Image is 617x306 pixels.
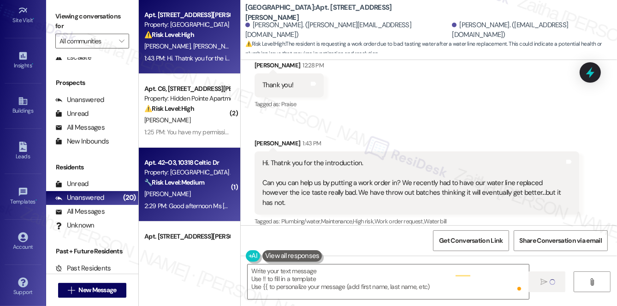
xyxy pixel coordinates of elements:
[144,178,204,186] strong: 🔧 Risk Level: Medium
[281,100,297,108] span: Praise
[119,37,124,45] i: 
[55,95,104,105] div: Unanswered
[46,78,138,88] div: Prospects
[588,278,595,286] i: 
[300,138,321,148] div: 1:43 PM
[245,20,450,40] div: [PERSON_NAME]. ([PERSON_NAME][EMAIL_ADDRESS][DOMAIN_NAME])
[262,80,294,90] div: Thank you!
[144,10,230,20] div: Apt. [STREET_ADDRESS][PERSON_NAME]
[193,42,239,50] span: [PERSON_NAME]
[46,246,138,256] div: Past + Future Residents
[144,168,230,177] div: Property: [GEOGRAPHIC_DATA] Apartments
[144,84,230,94] div: Apt. C6, [STREET_ADDRESS][PERSON_NAME]
[452,20,610,40] div: [PERSON_NAME]. ([EMAIL_ADDRESS][DOMAIN_NAME])
[144,158,230,168] div: Apt. 42~03, 10318 Celtic Dr
[55,264,111,273] div: Past Residents
[55,137,109,146] div: New Inbounds
[5,275,42,300] a: Support
[55,221,95,230] div: Unknown
[5,184,42,209] a: Templates •
[55,207,105,216] div: All Messages
[144,128,380,136] div: 1:25 PM: You have my permission to enter and it's actually running. I have no pets. Thanks
[540,278,547,286] i: 
[78,285,116,295] span: New Message
[144,116,190,124] span: [PERSON_NAME]
[144,232,230,241] div: Apt. [STREET_ADDRESS][PERSON_NAME]
[144,190,190,198] span: [PERSON_NAME]
[5,48,42,73] a: Insights •
[255,138,580,151] div: [PERSON_NAME]
[255,215,580,228] div: Tagged as:
[144,94,230,103] div: Property: Hidden Pointe Apartments
[321,217,353,225] span: Maintenance ,
[5,139,42,164] a: Leads
[374,217,424,225] span: Work order request ,
[55,9,129,34] label: Viewing conversations for
[439,236,503,246] span: Get Conversation Link
[5,3,42,28] a: Site Visit •
[55,179,89,189] div: Unread
[33,16,35,22] span: •
[514,230,608,251] button: Share Conversation via email
[68,287,75,294] i: 
[245,39,617,59] span: : The resident is requesting a work order due to bad tasting water after a water line replacement...
[245,40,285,48] strong: ⚠️ Risk Level: High
[5,93,42,118] a: Buildings
[59,34,114,48] input: All communities
[300,60,324,70] div: 12:28 PM
[144,20,230,30] div: Property: [GEOGRAPHIC_DATA]
[144,30,194,39] strong: ⚠️ Risk Level: High
[55,123,105,132] div: All Messages
[144,42,193,50] span: [PERSON_NAME]
[424,217,447,225] span: Water bill
[520,236,602,246] span: Share Conversation via email
[353,217,374,225] span: High risk ,
[281,217,321,225] span: Plumbing/water ,
[121,191,138,205] div: (20)
[144,104,194,113] strong: ⚠️ Risk Level: High
[248,264,529,299] textarea: To enrich screen reader interactions, please activate Accessibility in Grammarly extension settings
[32,61,33,67] span: •
[433,230,509,251] button: Get Conversation Link
[58,283,126,298] button: New Message
[55,193,104,203] div: Unanswered
[255,97,324,111] div: Tagged as:
[5,229,42,254] a: Account
[245,3,430,23] b: [GEOGRAPHIC_DATA]: Apt. [STREET_ADDRESS][PERSON_NAME]
[255,60,324,73] div: [PERSON_NAME]
[46,162,138,172] div: Residents
[262,158,565,208] div: Hi. Thatnk you for the introduction. Can you can help us by putting a work order in? We recently ...
[55,109,89,119] div: Unread
[36,197,37,204] span: •
[55,53,91,62] div: Escalate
